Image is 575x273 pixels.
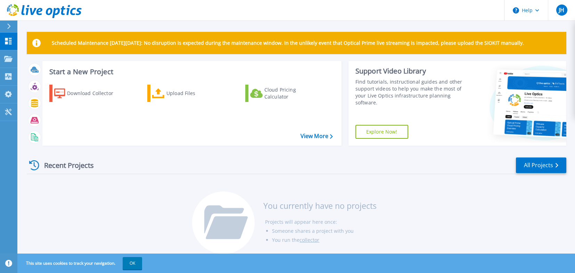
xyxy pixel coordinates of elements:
[49,68,332,76] h3: Start a New Project
[52,40,524,46] p: Scheduled Maintenance [DATE][DATE]: No disruption is expected during the maintenance window. In t...
[301,133,333,139] a: View More
[272,236,377,245] li: You run the
[272,227,377,236] li: Someone shares a project with you
[355,67,466,76] div: Support Video Library
[264,86,320,100] div: Cloud Pricing Calculator
[123,257,142,270] button: OK
[265,217,377,227] li: Projects will appear here once:
[559,7,564,13] span: JH
[49,85,127,102] a: Download Collector
[299,237,319,243] a: collector
[355,78,466,106] div: Find tutorials, instructional guides and other support videos to help you make the most of your L...
[27,157,103,174] div: Recent Projects
[263,202,377,210] h3: You currently have no projects
[67,86,123,100] div: Download Collector
[516,157,566,173] a: All Projects
[19,257,142,270] span: This site uses cookies to track your navigation.
[166,86,222,100] div: Upload Files
[147,85,225,102] a: Upload Files
[245,85,323,102] a: Cloud Pricing Calculator
[355,125,408,139] a: Explore Now!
